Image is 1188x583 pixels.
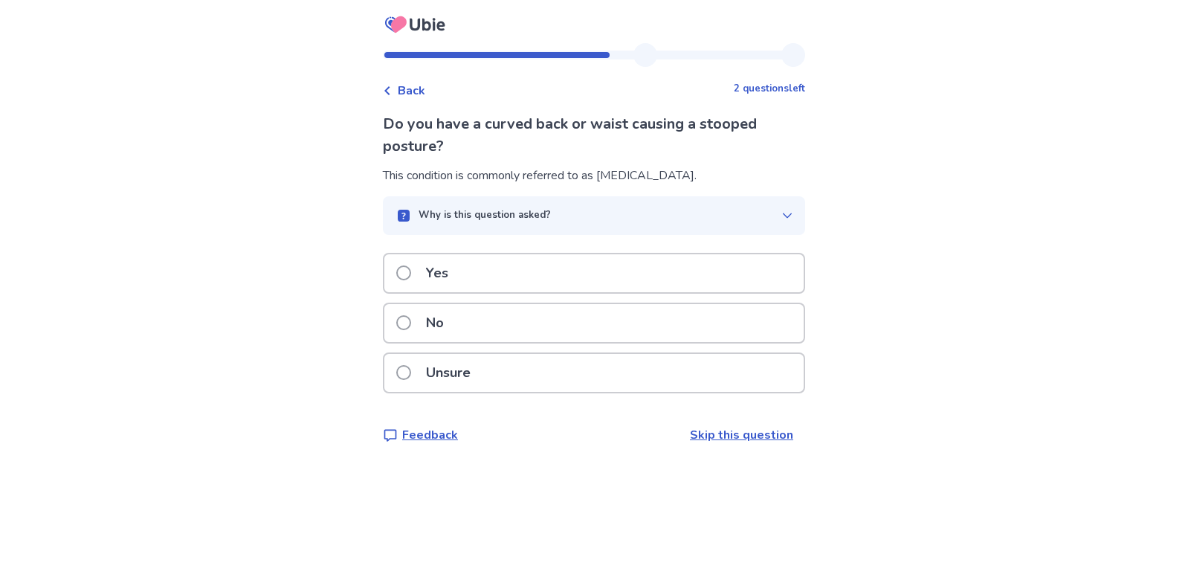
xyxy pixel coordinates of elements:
button: Why is this question asked? [383,196,805,235]
p: Why is this question asked? [419,208,551,223]
a: Skip this question [690,427,793,443]
p: 2 questions left [734,82,805,97]
p: Unsure [417,354,480,392]
div: This condition is commonly referred to as [MEDICAL_DATA]. [383,167,805,184]
p: Feedback [402,426,458,444]
p: Yes [417,254,457,292]
span: Back [398,82,425,100]
p: Do you have a curved back or waist causing a stooped posture? [383,113,805,158]
a: Feedback [383,426,458,444]
p: No [417,304,453,342]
